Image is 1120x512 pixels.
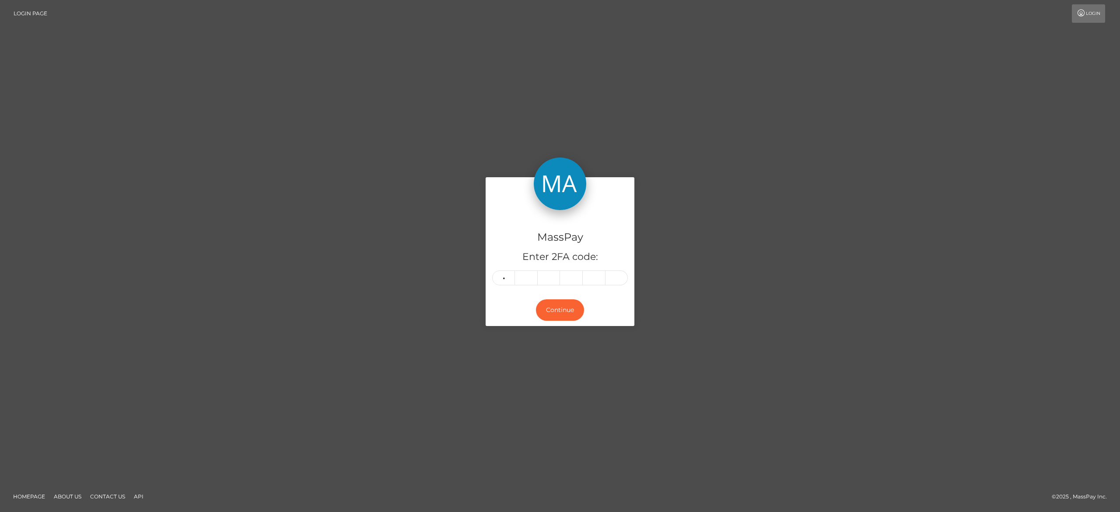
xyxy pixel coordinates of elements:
img: MassPay [534,158,586,210]
h4: MassPay [492,230,628,245]
a: API [130,490,147,503]
a: About Us [50,490,85,503]
button: Continue [536,299,584,321]
a: Contact Us [87,490,129,503]
a: Login [1072,4,1105,23]
a: Homepage [10,490,49,503]
div: © 2025 , MassPay Inc. [1052,492,1113,501]
h5: Enter 2FA code: [492,250,628,264]
a: Login Page [14,4,47,23]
